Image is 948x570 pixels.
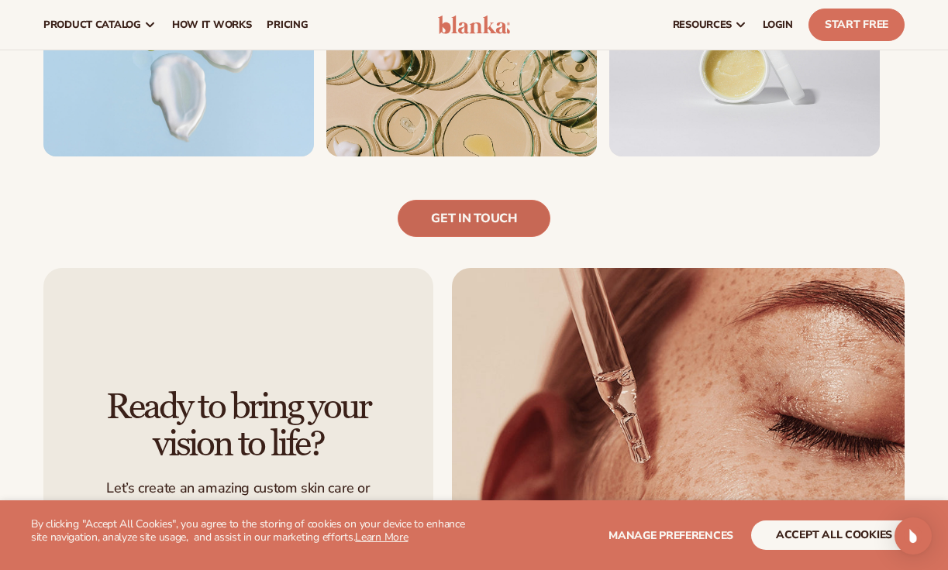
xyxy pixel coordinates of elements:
[43,19,141,31] span: product catalog
[81,479,395,552] p: Let’s create an amazing custom skin care or cosmetic formula together. Whether you have a clear i...
[808,9,905,41] a: Start Free
[355,530,408,544] a: Learn More
[751,520,917,550] button: accept all cookies
[81,389,395,464] h2: Ready to bring your vision to life?
[438,15,511,34] img: logo
[608,520,733,550] button: Manage preferences
[172,19,252,31] span: How It Works
[608,528,733,543] span: Manage preferences
[763,19,793,31] span: LOGIN
[31,518,474,544] p: By clicking "Accept All Cookies", you agree to the storing of cookies on your device to enhance s...
[267,19,308,31] span: pricing
[398,200,550,237] a: Get in touch
[673,19,732,31] span: resources
[895,517,932,555] div: Open Intercom Messenger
